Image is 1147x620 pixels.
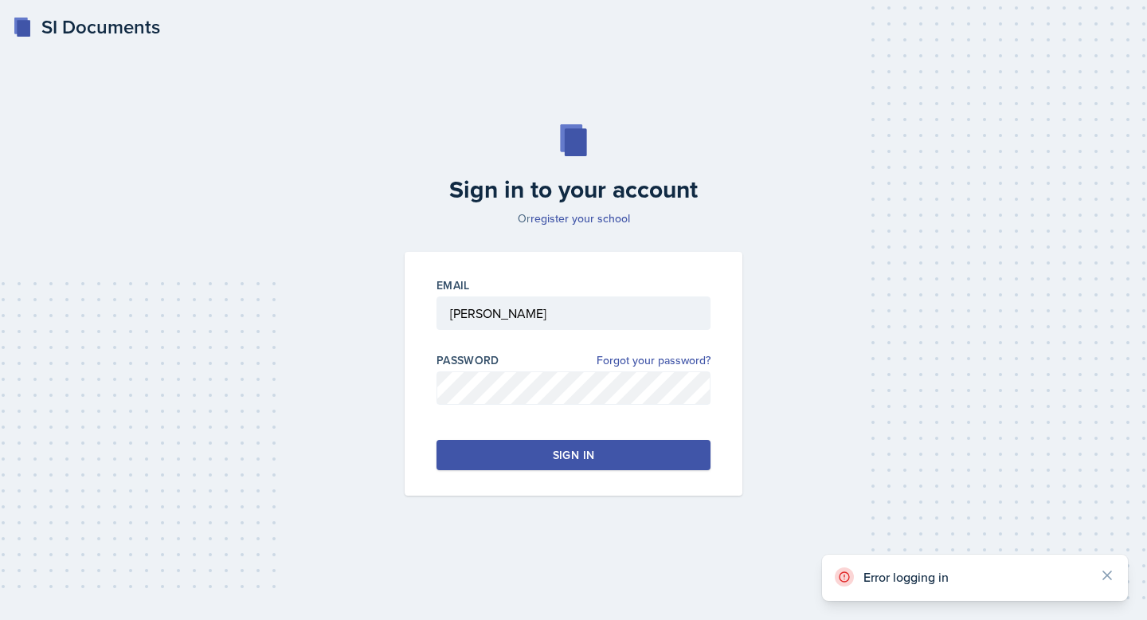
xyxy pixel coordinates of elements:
[436,352,499,368] label: Password
[597,352,711,369] a: Forgot your password?
[436,277,470,293] label: Email
[395,175,752,204] h2: Sign in to your account
[530,210,630,226] a: register your school
[395,210,752,226] p: Or
[863,569,1086,585] p: Error logging in
[436,296,711,330] input: Email
[553,447,594,463] div: Sign in
[436,440,711,470] button: Sign in
[13,13,160,41] a: SI Documents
